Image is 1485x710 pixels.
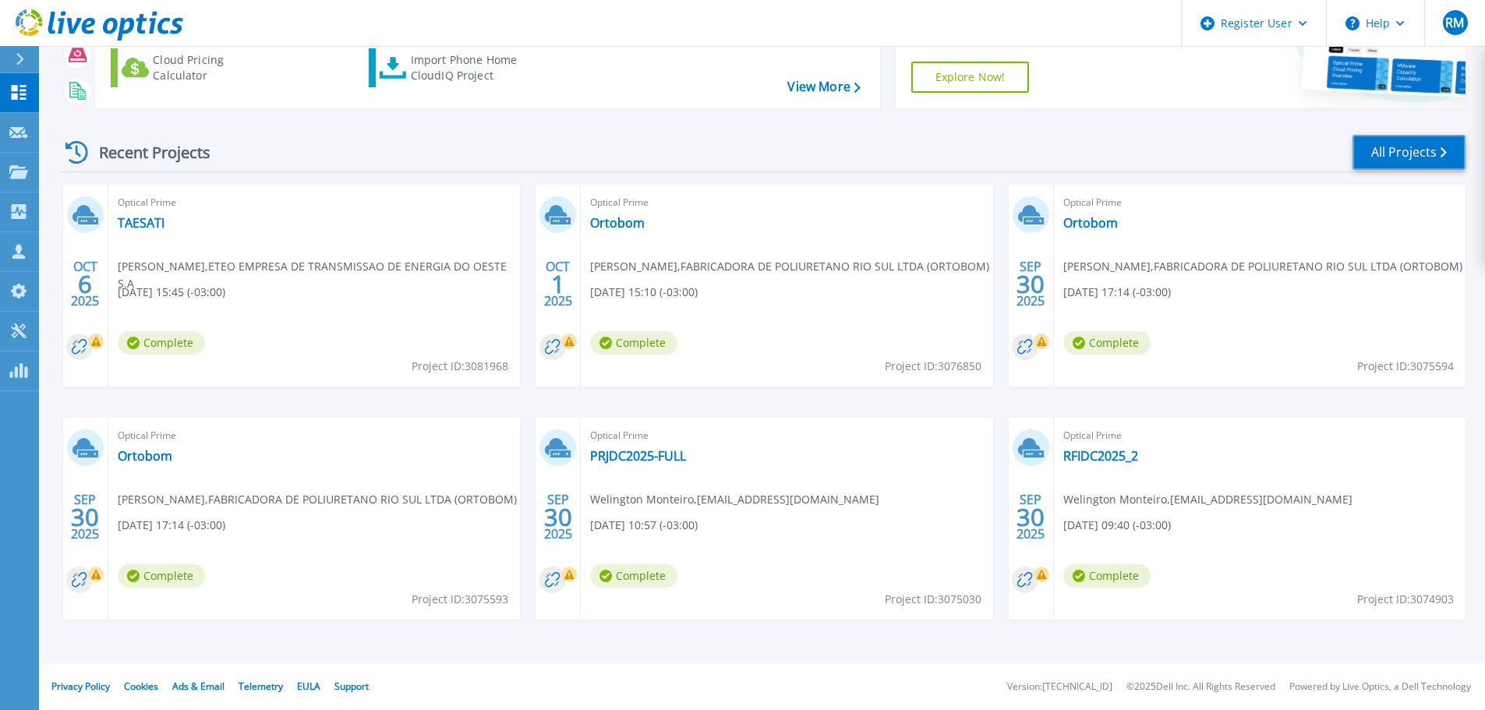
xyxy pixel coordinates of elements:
span: 30 [1017,277,1045,291]
span: Complete [118,331,205,355]
a: EULA [297,680,320,693]
span: Optical Prime [118,427,511,444]
span: [DATE] 15:10 (-03:00) [590,284,698,301]
span: Project ID: 3081968 [412,358,508,375]
span: 6 [78,277,92,291]
div: SEP 2025 [1016,256,1045,313]
span: Welington Monteiro , [EMAIL_ADDRESS][DOMAIN_NAME] [590,491,879,508]
span: 1 [551,277,565,291]
a: Telemetry [239,680,283,693]
div: OCT 2025 [543,256,573,313]
span: Welington Monteiro , [EMAIL_ADDRESS][DOMAIN_NAME] [1063,491,1352,508]
a: Privacy Policy [51,680,110,693]
a: Ortobom [118,448,172,464]
a: Ortobom [590,215,645,231]
li: Powered by Live Optics, a Dell Technology [1289,682,1471,692]
a: Ads & Email [172,680,225,693]
a: View More [787,79,860,94]
a: Cookies [124,680,158,693]
span: Project ID: 3076850 [885,358,981,375]
span: [PERSON_NAME] , FABRICADORA DE POLIURETANO RIO SUL LTDA (ORTOBOM) [1063,258,1462,275]
span: Optical Prime [118,194,511,211]
span: Optical Prime [1063,194,1456,211]
div: Recent Projects [60,133,232,171]
span: Complete [1063,564,1151,588]
span: [PERSON_NAME] , FABRICADORA DE POLIURETANO RIO SUL LTDA (ORTOBOM) [590,258,989,275]
span: Complete [590,331,677,355]
span: Project ID: 3075593 [412,591,508,608]
span: Optical Prime [590,194,983,211]
span: [PERSON_NAME] , ETEO EMPRESA DE TRANSMISSAO DE ENERGIA DO OESTE S.A [118,258,520,292]
span: Project ID: 3075594 [1357,358,1454,375]
a: Cloud Pricing Calculator [111,48,285,87]
a: Explore Now! [911,62,1030,93]
span: 30 [71,510,99,524]
span: Project ID: 3074903 [1357,591,1454,608]
span: [DATE] 09:40 (-03:00) [1063,517,1171,534]
li: © 2025 Dell Inc. All Rights Reserved [1126,682,1275,692]
div: OCT 2025 [70,256,100,313]
span: Optical Prime [590,427,983,444]
a: Support [334,680,369,693]
span: [DATE] 15:45 (-03:00) [118,284,225,301]
span: [DATE] 17:14 (-03:00) [118,517,225,534]
a: Ortobom [1063,215,1118,231]
span: 30 [544,510,572,524]
span: Complete [118,564,205,588]
a: PRJDC2025-FULL [590,448,686,464]
span: Complete [1063,331,1151,355]
a: RFIDC2025_2 [1063,448,1138,464]
div: Cloud Pricing Calculator [153,52,278,83]
span: Complete [590,564,677,588]
span: [DATE] 17:14 (-03:00) [1063,284,1171,301]
span: Project ID: 3075030 [885,591,981,608]
div: SEP 2025 [1016,489,1045,546]
div: SEP 2025 [70,489,100,546]
div: SEP 2025 [543,489,573,546]
span: Optical Prime [1063,427,1456,444]
span: [DATE] 10:57 (-03:00) [590,517,698,534]
span: [PERSON_NAME] , FABRICADORA DE POLIURETANO RIO SUL LTDA (ORTOBOM) [118,491,517,508]
div: Import Phone Home CloudIQ Project [411,52,532,83]
span: RM [1445,16,1464,29]
li: Version: [TECHNICAL_ID] [1007,682,1112,692]
a: TAESATI [118,215,164,231]
span: 30 [1017,510,1045,524]
a: All Projects [1352,135,1466,170]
